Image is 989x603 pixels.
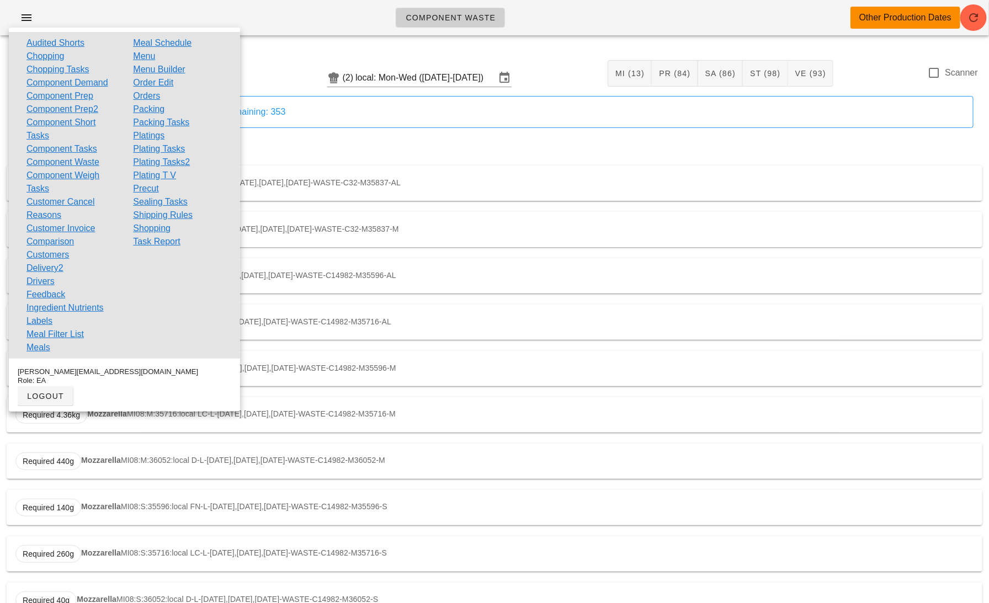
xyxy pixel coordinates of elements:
strong: Mozzarella [81,456,121,465]
a: Plating Tasks [133,142,185,156]
span: SA (86) [705,69,736,78]
a: Chopping [26,50,65,63]
div: (2) [343,72,356,83]
a: Packing [133,103,164,116]
a: Component Waste [396,8,505,28]
span: ST (98) [749,69,780,78]
a: Component Waste [26,156,99,169]
a: Menu [133,50,155,63]
a: Orders [133,89,160,103]
div: MI08:M:35716:local LC-L-[DATE],[DATE],[DATE]-WASTE-C14982-M35716-M [7,397,982,433]
a: Shipping Rules [133,209,193,222]
label: Scanner [945,67,978,78]
a: Plating T V [133,169,176,182]
a: Feedback [26,288,65,301]
span: PR (84) [658,69,690,78]
a: Meal Filter List [26,328,84,341]
div: Other Production Dates [859,11,951,24]
a: Meal Schedule [133,36,192,50]
a: Ingredient Nutrients [26,301,104,314]
a: Customer Cancel Reasons [26,195,115,222]
div: MI01:AL:35837:local K-D-[DATE],[DATE],[DATE]-WASTE-C32-M35837-AL [7,166,982,201]
div: [PERSON_NAME][EMAIL_ADDRESS][DOMAIN_NAME] [18,367,231,376]
span: Required 260g [23,546,74,562]
a: Order Edit [133,76,173,89]
a: Component Prep [26,89,93,103]
a: Component Weigh Tasks [26,169,115,195]
span: MI (13) [615,69,645,78]
span: Required 440g [23,453,74,469]
a: Component Tasks [26,142,97,156]
strong: Mozzarella [81,503,121,511]
span: VE (93) [795,69,826,78]
div: MI08:AL:35596:local FN-L-[DATE],[DATE],[DATE]-WASTE-C14982-M35596-AL [7,258,982,294]
button: PR (84) [652,60,698,87]
a: Packing Tasks [133,116,189,129]
div: MI08:M:35596:local FN-L-[DATE],[DATE],[DATE]-WASTE-C14982-M35596-M [7,351,982,386]
div: MI08:M:36052:local D-L-[DATE],[DATE],[DATE]-WASTE-C14982-M36052-M [7,444,982,479]
div: MI08:S:35716:local LC-L-[DATE],[DATE],[DATE]-WASTE-C14982-M35716-S [7,536,982,572]
div: MI08:AL:35716:local LC-L-[DATE],[DATE],[DATE]-WASTE-C14982-M35716-AL [7,305,982,340]
div: MI08:S:35596:local FN-L-[DATE],[DATE],[DATE]-WASTE-C14982-M35596-S [7,490,982,525]
a: Component Demand [26,76,108,89]
a: Component Prep2 [26,103,98,116]
button: VE (93) [788,60,833,87]
button: ST (98) [743,60,788,87]
a: Chopping Tasks [26,63,89,76]
a: Platings [133,129,164,142]
a: Audited Shorts [26,36,84,50]
span: logout [26,392,64,401]
a: Customer Invoice Comparison [26,222,115,248]
strong: Mozzarella [81,549,121,558]
a: Labels [26,314,52,328]
a: Delivery2 [26,262,63,275]
a: Drivers [26,275,55,288]
strong: Mozzarella [87,410,127,419]
a: Meals [26,341,50,354]
a: Plating Tasks2 [133,156,190,169]
div: Role: EA [18,376,231,385]
span: Required 4.36kg [23,407,80,423]
span: Component Waste [405,13,496,22]
div: MI01:M:35837:local K-D-[DATE],[DATE],[DATE]-WASTE-C32-M35837-M [7,212,982,247]
button: SA (86) [698,60,743,87]
a: Menu Builder [133,63,185,76]
a: Precut [133,182,158,195]
a: Sealing Tasks [133,195,187,209]
a: Component Short Tasks [26,116,115,142]
button: logout [18,386,73,406]
a: Shopping [133,222,171,235]
div: Items to weigh: 374 Items weighed: 21 Items remaining: 353 [47,106,964,118]
span: Required 140g [23,499,74,516]
button: MI (13) [608,60,652,87]
a: Task Report [133,235,180,248]
a: Customers [26,248,69,262]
